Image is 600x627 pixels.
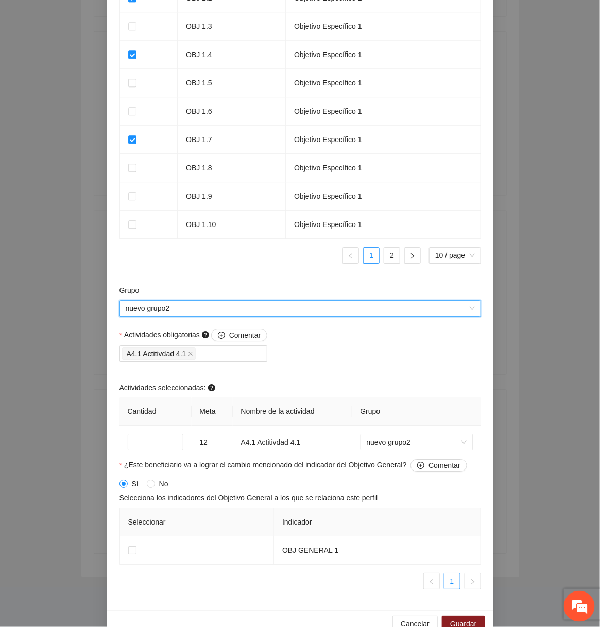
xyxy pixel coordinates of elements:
[286,154,481,182] td: Objetivo Específico 1
[155,478,173,490] span: No
[122,347,196,360] span: A4.1 Actitivdad 4.1
[409,253,416,259] span: right
[342,247,359,264] button: left
[286,69,481,97] td: Objetivo Específico 1
[126,301,475,316] span: nuevo grupo2
[286,12,481,41] td: Objetivo Específico 1
[428,579,435,585] span: left
[202,331,209,338] span: question-circle
[423,573,440,589] li: Previous Page
[410,459,467,472] button: ¿Este beneficiario va a lograr el cambio mencionado del indicador del Objetivo General?
[188,351,193,356] span: close
[363,247,380,264] li: 1
[124,459,467,472] span: ¿Este beneficiario va a lograr el cambio mencionado del indicador del Objetivo General?
[178,41,286,69] td: OBJ 1.4
[384,247,400,264] li: 2
[128,407,157,415] span: Cantidad
[384,248,400,263] a: 2
[119,285,140,296] label: Grupo
[120,508,275,536] th: Seleccionar
[178,211,286,239] td: OBJ 1.10
[367,434,467,450] span: nuevo grupo2
[127,348,186,359] span: A4.1 Actitivdad 4.1
[218,332,225,340] span: plus-circle
[192,426,233,459] td: 12
[178,154,286,182] td: OBJ 1.8
[54,53,173,66] div: Chatee con nosotros ahora
[470,579,476,585] span: right
[178,182,286,211] td: OBJ 1.9
[435,248,474,263] span: 10 / page
[5,281,196,317] textarea: Escriba su mensaje y pulse “Intro”
[286,126,481,154] td: Objetivo Específico 1
[417,462,424,470] span: plus-circle
[342,247,359,264] li: Previous Page
[429,247,481,264] div: Page Size
[208,384,215,391] span: question-circle
[404,247,421,264] li: Next Page
[178,69,286,97] td: OBJ 1.5
[286,211,481,239] td: Objetivo Específico 1
[229,329,261,341] span: Comentar
[192,397,233,426] th: Meta
[178,126,286,154] td: OBJ 1.7
[169,5,194,30] div: Minimizar ventana de chat en vivo
[178,97,286,126] td: OBJ 1.6
[404,247,421,264] button: right
[274,536,481,565] td: OBJ GENERAL 1
[211,329,267,341] button: Actividades obligatorias question-circle
[128,478,143,490] span: Sí
[124,329,267,341] span: Actividades obligatorias
[286,97,481,126] td: Objetivo Específico 1
[428,460,460,471] span: Comentar
[364,248,379,263] a: 1
[60,137,142,241] span: Estamos en línea.
[274,508,481,536] th: Indicador
[233,426,352,459] td: A4.1 Actitivdad 4.1
[465,573,481,589] li: Next Page
[348,253,354,259] span: left
[119,382,217,393] span: Actividades seleccionadas:
[444,573,460,589] a: 1
[286,41,481,69] td: Objetivo Específico 1
[178,12,286,41] td: OBJ 1.3
[465,573,481,589] button: right
[361,407,381,415] span: Grupo
[119,492,378,503] span: Selecciona los indicadores del Objetivo General a los que se relaciona este perfil
[286,182,481,211] td: Objetivo Específico 1
[423,573,440,589] button: left
[233,397,352,426] th: Nombre de la actividad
